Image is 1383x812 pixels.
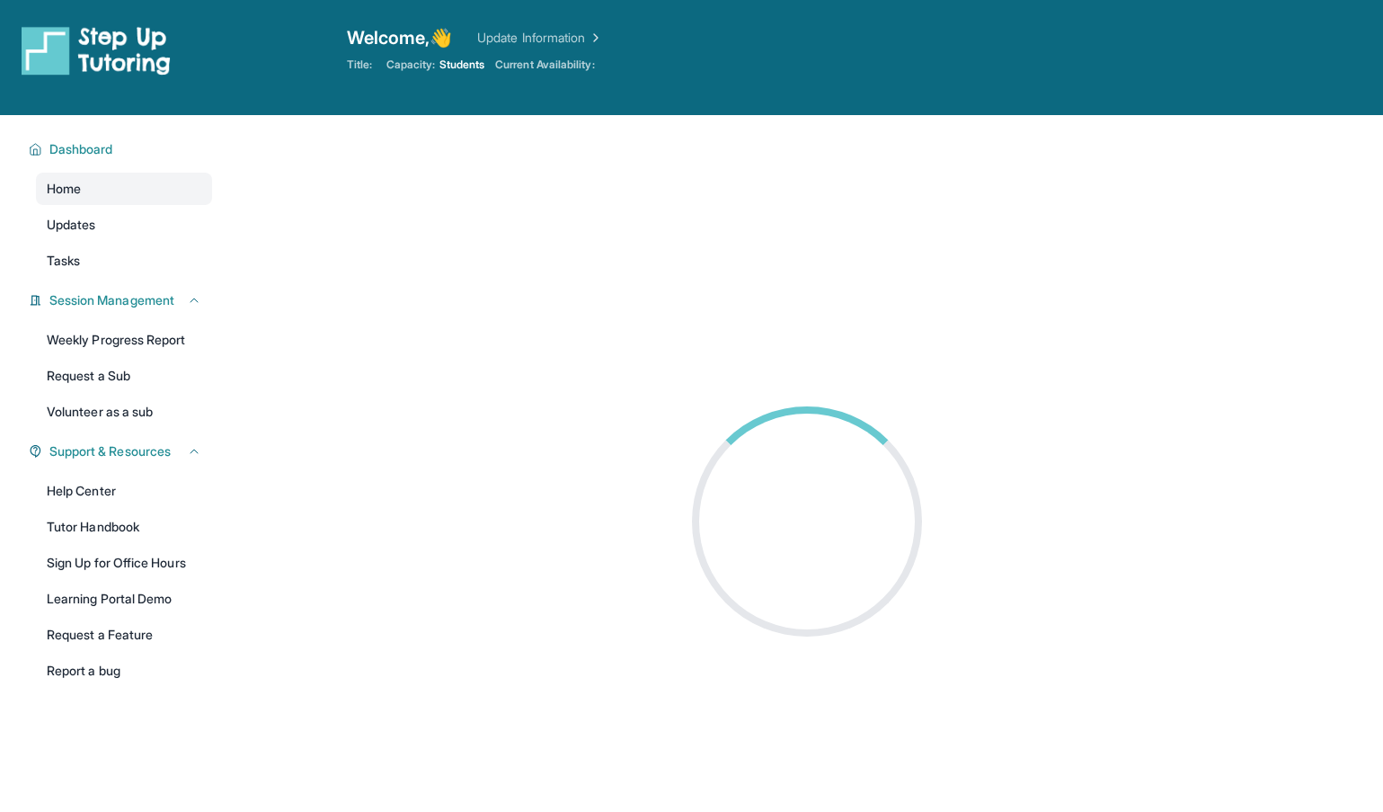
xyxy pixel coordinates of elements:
[36,619,212,651] a: Request a Feature
[49,442,171,460] span: Support & Resources
[42,140,201,158] button: Dashboard
[22,25,171,76] img: logo
[42,291,201,309] button: Session Management
[495,58,594,72] span: Current Availability:
[36,655,212,687] a: Report a bug
[36,583,212,615] a: Learning Portal Demo
[49,140,113,158] span: Dashboard
[347,25,453,50] span: Welcome, 👋
[36,245,212,277] a: Tasks
[386,58,436,72] span: Capacity:
[36,173,212,205] a: Home
[49,291,174,309] span: Session Management
[439,58,485,72] span: Students
[36,360,212,392] a: Request a Sub
[36,511,212,543] a: Tutor Handbook
[36,475,212,507] a: Help Center
[36,547,212,579] a: Sign Up for Office Hours
[47,252,80,270] span: Tasks
[36,324,212,356] a: Weekly Progress Report
[585,29,603,47] img: Chevron Right
[36,209,212,241] a: Updates
[347,58,372,72] span: Title:
[42,442,201,460] button: Support & Resources
[47,216,96,234] span: Updates
[477,29,603,47] a: Update Information
[47,180,81,198] span: Home
[36,396,212,428] a: Volunteer as a sub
